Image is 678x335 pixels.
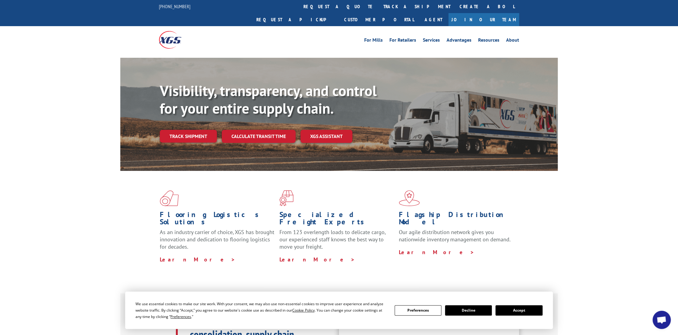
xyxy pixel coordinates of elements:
a: For Retailers [389,38,416,44]
span: Our agile distribution network gives you nationwide inventory management on demand. [399,229,511,243]
a: Request a pickup [252,13,340,26]
a: About [506,38,519,44]
a: Agent [419,13,448,26]
a: Track shipment [160,130,217,143]
div: Open chat [652,311,671,329]
a: XGS ASSISTANT [300,130,352,143]
a: Advantages [447,38,471,44]
span: As an industry carrier of choice, XGS has brought innovation and dedication to flooring logistics... [160,229,274,250]
b: Visibility, transparency, and control for your entire supply chain. [160,81,377,118]
button: Preferences [395,305,441,316]
span: Cookie Policy [292,308,314,313]
a: For Mills [364,38,383,44]
p: From 123 overlength loads to delicate cargo, our experienced staff knows the best way to move you... [279,229,394,256]
a: Learn More > [399,249,474,256]
img: xgs-icon-total-supply-chain-intelligence-red [160,190,179,206]
div: Cookie Consent Prompt [125,292,553,329]
h1: Flagship Distribution Model [399,211,514,229]
h1: Flooring Logistics Solutions [160,211,275,229]
a: Calculate transit time [222,130,296,143]
a: Learn More > [160,256,235,263]
a: Resources [478,38,499,44]
a: Customer Portal [340,13,419,26]
a: [PHONE_NUMBER] [159,3,190,9]
img: xgs-icon-flagship-distribution-model-red [399,190,420,206]
img: xgs-icon-focused-on-flooring-red [279,190,293,206]
div: We use essential cookies to make our site work. With your consent, we may also use non-essential ... [135,301,387,320]
a: Services [423,38,440,44]
span: Preferences [170,314,191,319]
a: Learn More > [279,256,355,263]
button: Decline [445,305,492,316]
h1: Specialized Freight Experts [279,211,394,229]
button: Accept [495,305,542,316]
a: Join Our Team [448,13,519,26]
